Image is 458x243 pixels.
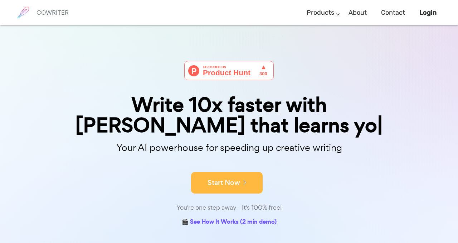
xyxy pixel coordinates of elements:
div: Write 10x faster with [PERSON_NAME] that learns yo [50,95,408,135]
div: You're one step away - It's 100% free! [50,202,408,213]
button: Start Now [191,172,263,194]
h6: COWRITER [36,9,69,16]
a: Contact [381,2,405,23]
a: Products [307,2,334,23]
a: Login [419,2,437,23]
img: brand logo [14,4,32,22]
a: About [349,2,367,23]
p: Your AI powerhouse for speeding up creative writing [50,140,408,156]
a: 🎬 See How It Works (2 min demo) [182,217,277,228]
b: Login [419,9,437,16]
img: Cowriter - Your AI buddy for speeding up creative writing | Product Hunt [184,61,274,80]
